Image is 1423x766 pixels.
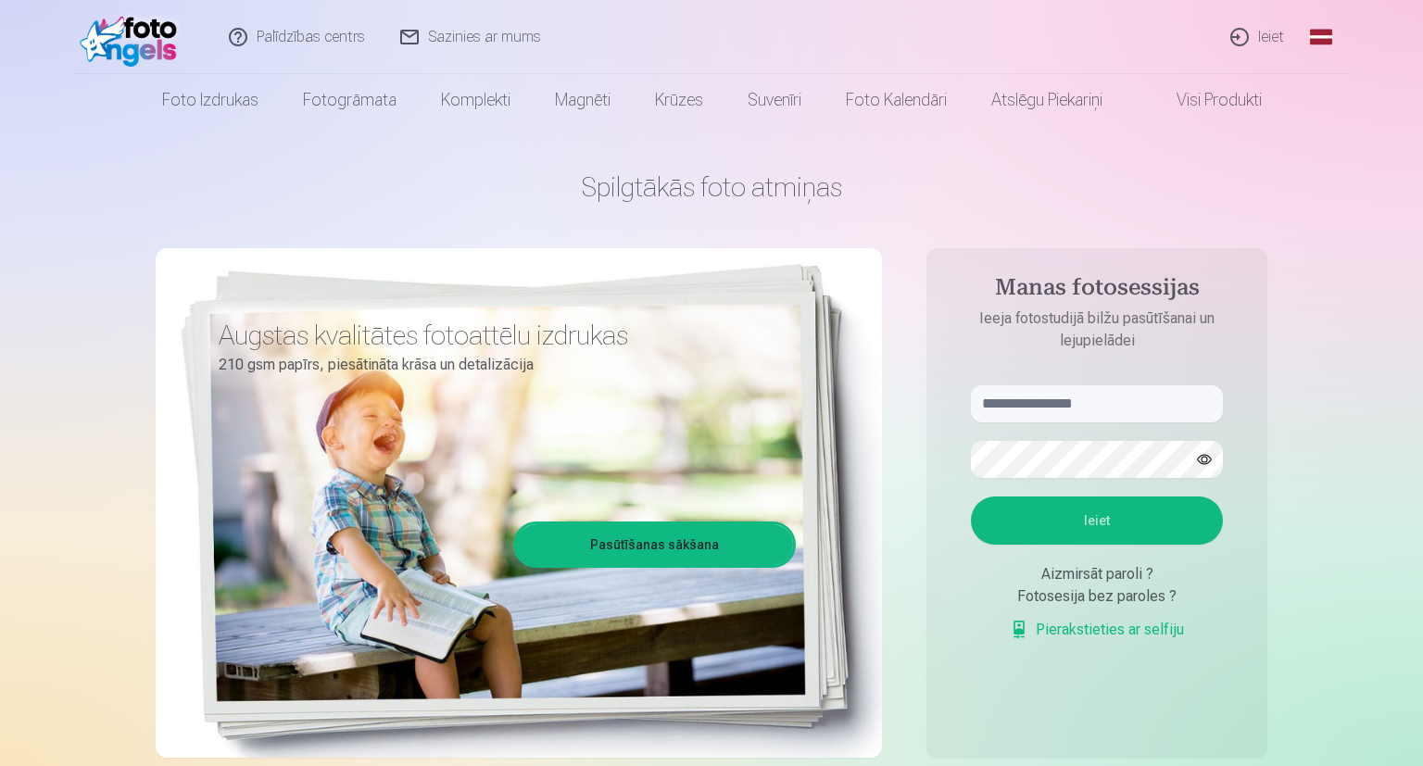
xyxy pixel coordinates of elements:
div: Fotosesija bez paroles ? [971,585,1223,608]
a: Magnēti [533,74,633,126]
a: Krūzes [633,74,725,126]
h4: Manas fotosessijas [952,274,1241,308]
p: 210 gsm papīrs, piesātināta krāsa un detalizācija [219,352,782,378]
img: /fa1 [80,7,186,67]
a: Suvenīri [725,74,824,126]
a: Atslēgu piekariņi [969,74,1125,126]
a: Komplekti [419,74,533,126]
a: Foto izdrukas [140,74,281,126]
a: Fotogrāmata [281,74,419,126]
div: Aizmirsāt paroli ? [971,563,1223,585]
a: Pierakstieties ar selfiju [1010,619,1184,641]
h3: Augstas kvalitātes fotoattēlu izdrukas [219,319,782,352]
h1: Spilgtākās foto atmiņas [156,170,1267,204]
a: Visi produkti [1125,74,1284,126]
a: Pasūtīšanas sākšana [516,524,793,565]
button: Ieiet [971,496,1223,545]
a: Foto kalendāri [824,74,969,126]
p: Ieeja fotostudijā bilžu pasūtīšanai un lejupielādei [952,308,1241,352]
